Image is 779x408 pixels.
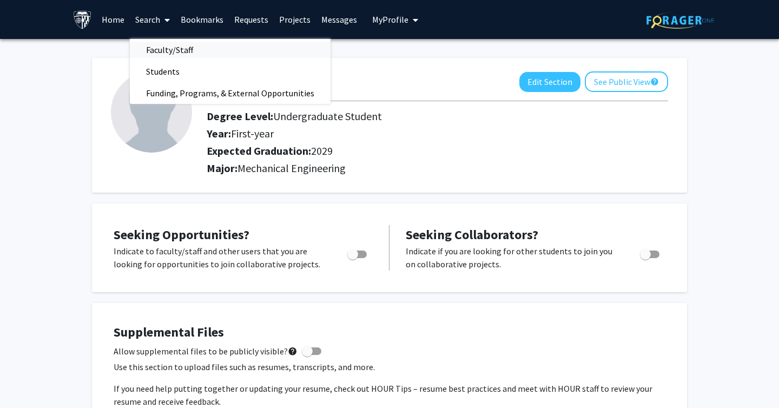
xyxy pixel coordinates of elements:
div: Toggle [343,245,373,261]
a: Messages [316,1,362,38]
span: 2029 [311,144,333,157]
span: Mechanical Engineering [237,161,346,175]
mat-icon: help [288,345,298,358]
h2: Year: [207,127,608,140]
h2: Major: [207,162,668,175]
span: Funding, Programs, & External Opportunities [130,82,331,104]
div: Toggle [636,245,665,261]
span: Faculty/Staff [130,39,209,61]
p: If you need help putting together or updating your resume, check out HOUR Tips – resume best prac... [114,382,665,408]
mat-icon: help [650,75,659,88]
a: Bookmarks [175,1,229,38]
span: My Profile [372,14,408,25]
a: Requests [229,1,274,38]
a: Faculty/Staff [130,42,331,58]
a: Search [130,1,175,38]
p: Indicate if you are looking for other students to join you on collaborative projects. [406,245,619,271]
span: Seeking Opportunities? [114,226,249,243]
p: Use this section to upload files such as resumes, transcripts, and more. [114,360,665,373]
p: Indicate to faculty/staff and other users that you are looking for opportunities to join collabor... [114,245,327,271]
h2: Degree Level: [207,110,608,123]
span: Allow supplemental files to be publicly visible? [114,345,298,358]
iframe: Chat [8,359,46,400]
img: Profile Picture [111,71,192,153]
h2: Expected Graduation: [207,144,608,157]
span: Students [130,61,196,82]
h4: Supplemental Files [114,325,665,340]
a: Funding, Programs, & External Opportunities [130,85,331,101]
img: Johns Hopkins University Logo [73,10,92,29]
span: First-year [231,127,274,140]
a: Home [96,1,130,38]
span: Seeking Collaborators? [406,226,538,243]
a: Projects [274,1,316,38]
img: ForagerOne Logo [646,12,714,29]
button: Edit Section [519,72,580,92]
button: See Public View [585,71,668,92]
a: Students [130,63,331,80]
span: Undergraduate Student [273,109,382,123]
